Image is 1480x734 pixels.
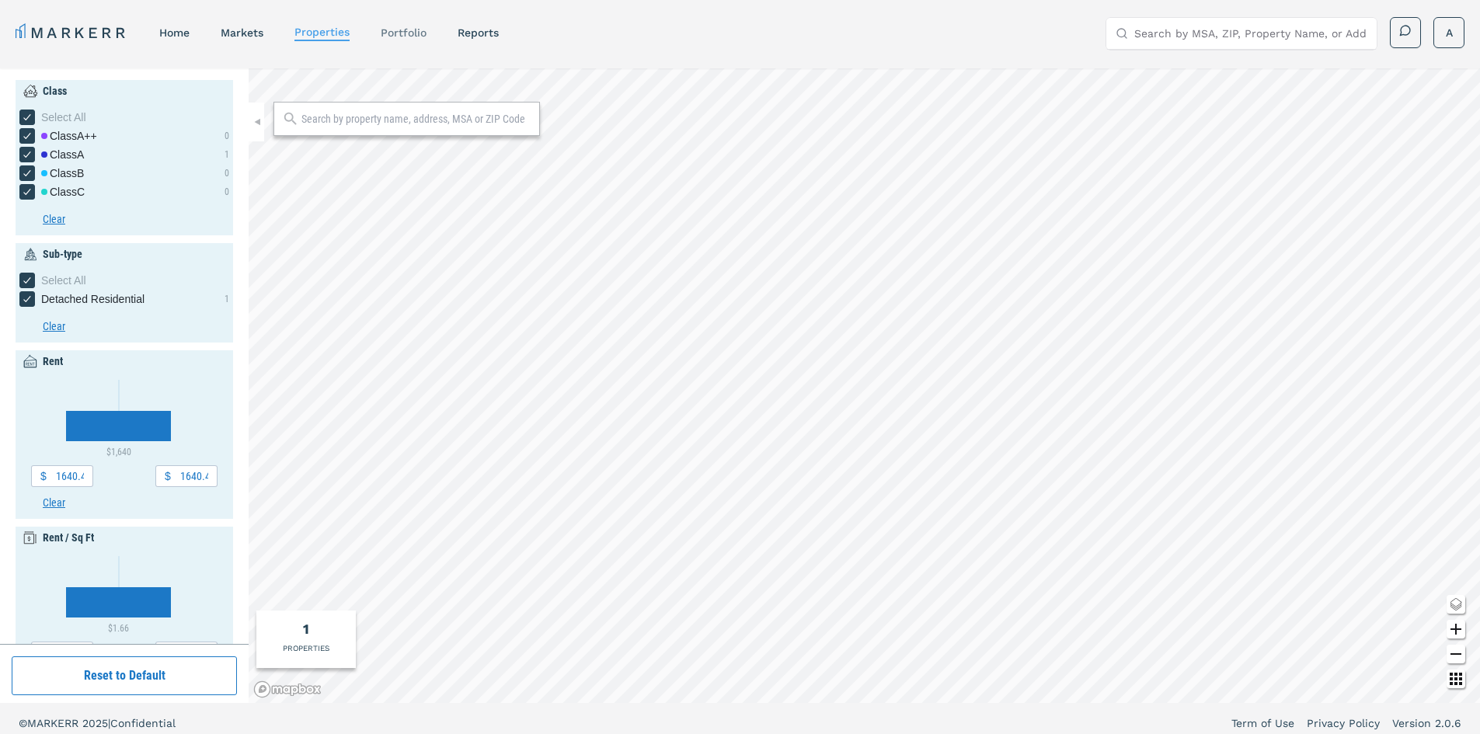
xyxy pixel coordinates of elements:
div: Total of properties [303,618,309,639]
div: [object Object] checkbox input [19,128,97,144]
div: 0 [225,129,229,143]
a: reports [458,26,499,39]
div: Class A [41,147,84,162]
span: 2025 | [82,717,110,729]
a: markets [221,26,263,39]
div: Class [43,83,67,99]
button: Other options map button [1447,670,1465,688]
a: Mapbox logo [253,680,322,698]
div: [object Object] checkbox input [19,147,84,162]
svg: Interactive chart [31,556,206,633]
div: 0 [225,185,229,199]
div: Class A++ [41,128,97,144]
div: 1 [225,148,229,162]
div: Rent / Sq Ft [43,530,94,546]
div: Select All [41,273,229,288]
div: Detached Residential checkbox input [19,291,145,307]
div: 0 [225,166,229,180]
div: Class B [41,165,84,181]
button: Clear button [43,495,229,511]
span: Detached Residential [41,291,145,307]
div: [object Object] checkbox input [19,273,229,288]
button: Change style map button [1447,595,1465,614]
a: Privacy Policy [1307,715,1380,731]
a: Version 2.0.6 [1392,715,1461,731]
span: © [19,717,27,729]
text: $1,640 [106,447,131,457]
div: [object Object] checkbox input [19,165,84,181]
div: Chart. Highcharts interactive chart. [31,556,218,633]
canvas: Map [249,68,1480,703]
button: Zoom in map button [1447,620,1465,638]
div: [object Object] checkbox input [19,110,229,125]
div: 1 [225,292,229,306]
div: Class C [41,184,85,200]
div: Chart. Highcharts interactive chart. [31,380,218,457]
input: Search by property name, address, MSA or ZIP Code [301,111,531,127]
svg: Interactive chart [31,380,206,457]
button: Reset to Default [12,656,237,695]
div: PROPERTIES [283,642,329,654]
button: A [1433,17,1464,48]
span: Confidential [110,717,176,729]
text: $1.66 [108,623,129,634]
a: properties [294,26,350,38]
div: Select All [41,110,229,125]
path: $1.66 - $1.66, 1. Histogram. [66,587,171,617]
button: Clear button [43,211,229,228]
div: Rent [43,353,63,370]
a: Portfolio [381,26,427,39]
a: MARKERR [16,22,128,43]
button: Zoom out map button [1447,645,1465,663]
path: $1,640 - $1,640, 1. Histogram. [66,411,171,441]
a: home [159,26,190,39]
div: [object Object] checkbox input [19,184,85,200]
div: Sub-type [43,246,82,263]
button: Clear button [43,318,229,335]
span: MARKERR [27,717,82,729]
input: Search by MSA, ZIP, Property Name, or Address [1134,18,1367,49]
span: A [1446,25,1453,40]
a: Term of Use [1231,715,1294,731]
